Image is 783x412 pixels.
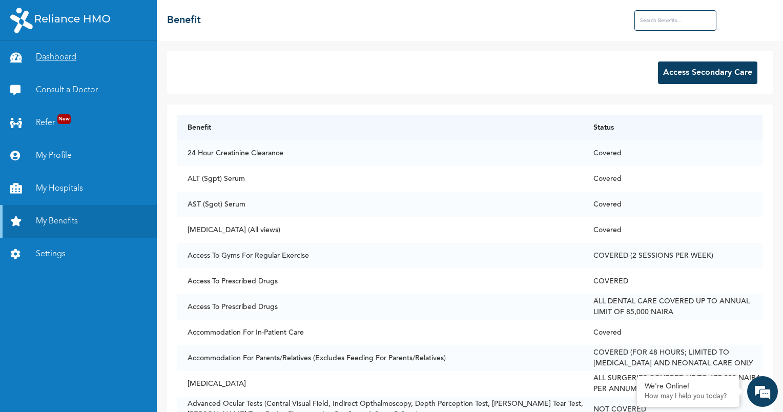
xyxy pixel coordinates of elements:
[17,102,39,127] img: photo.ls
[177,217,584,243] td: [MEDICAL_DATA] (All views)
[645,382,732,391] div: We're Online!
[5,365,100,373] span: Conversation
[51,115,180,127] div: Hi
[177,115,584,140] th: Benefit
[658,61,757,84] button: Access Secondary Care
[177,320,584,345] td: Accommodation For In-Patient Care
[634,10,716,31] input: Search Benefits...
[645,393,732,401] p: How may I help you today?
[177,345,584,371] td: Accommodation For Parents/Relatives (Excludes Feeding For Parents/Relatives)
[51,101,148,115] span: [PERSON_NAME] Web Assistant
[583,345,763,371] td: COVERED (FOR 48 HOURS; LIMITED TO [MEDICAL_DATA] AND NEONATAL CARE ONLY
[583,371,763,397] td: ALL SURGERIES COVERED UP TO 675,000 NAIRA PER ANNUM
[177,294,584,320] td: Access To Prescribed Drugs
[168,5,193,30] div: Minimize live chat window
[177,140,584,166] td: 24 Hour Creatinine Clearance
[155,313,183,341] div: New conversation
[583,192,763,217] td: Covered
[53,57,172,71] div: Conversation(s)
[177,243,584,269] td: Access To Gyms For Regular Exercise
[167,13,201,28] h2: Benefit
[10,8,110,33] img: RelianceHMO's Logo
[583,140,763,166] td: Covered
[57,114,71,124] span: New
[583,269,763,294] td: COVERED
[177,269,584,294] td: Access To Prescribed Drugs
[583,217,763,243] td: Covered
[177,192,584,217] td: AST (Sgot) Serum
[100,347,196,379] div: FAQs
[583,320,763,345] td: Covered
[583,115,763,140] th: Status
[177,371,584,397] td: [MEDICAL_DATA]
[583,294,763,320] td: ALL DENTAL CARE COVERED UP TO ANNUAL LIMIT OF 85,000 NAIRA
[177,166,584,192] td: ALT (Sgpt) Serum
[583,243,763,269] td: COVERED (2 SESSIONS PER WEEK)
[171,106,188,113] div: [DATE]
[583,166,763,192] td: Covered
